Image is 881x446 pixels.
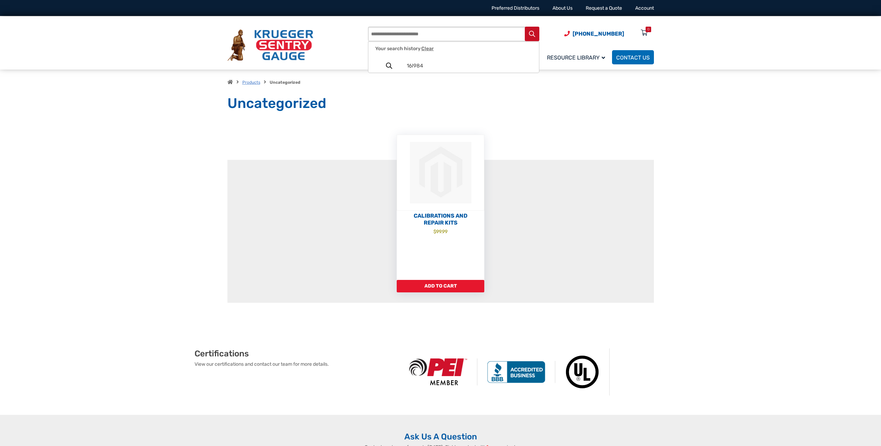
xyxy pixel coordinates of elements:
div: 0 [647,27,649,32]
span: Clear [421,46,434,51]
a: Preferred Distributors [492,5,539,11]
img: Underwriters Laboratories [555,348,610,395]
bdi: 99.99 [433,229,448,234]
a: 16l984 [368,59,539,73]
h1: Uncategorized [227,95,654,112]
strong: Uncategorized [270,80,300,85]
img: Krueger Sentry Gauge [227,29,313,61]
a: Account [635,5,654,11]
img: PEI Member [399,358,477,385]
span: Resource Library [547,54,605,61]
a: About Us [552,5,573,11]
h2: Calibrations and Repair Kits [397,212,484,226]
a: Products [242,80,260,85]
h2: Certifications [195,348,399,359]
span: Your search history [375,46,434,52]
p: View our certifications and contact our team for more details. [195,361,399,368]
span: [PHONE_NUMBER] [573,30,624,37]
span: $ [433,229,436,234]
a: Add to cart: “Calibrations and Repair Kits” [397,280,484,292]
img: BBB [477,361,555,383]
a: Calibrations and Repair Kits $99.99 [397,135,484,280]
a: Request a Quote [586,5,622,11]
a: Contact Us [612,50,654,64]
a: Phone Number (920) 434-8860 [564,29,624,38]
img: Placeholder [397,135,484,211]
a: Resource Library [543,49,612,65]
span: 16l984 [407,63,532,69]
h2: Ask Us A Question [227,431,654,442]
span: Contact Us [616,54,650,61]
